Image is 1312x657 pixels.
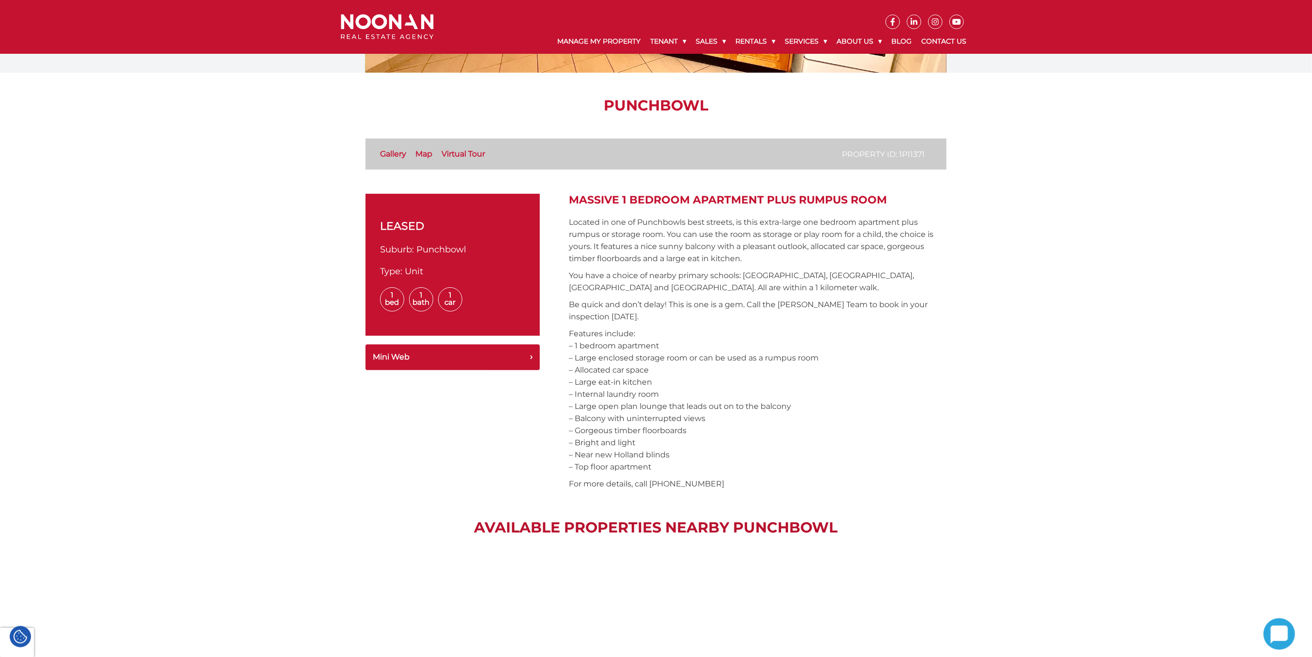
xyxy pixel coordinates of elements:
[366,97,946,114] h1: Punchbowl
[380,266,402,277] span: Type:
[10,626,31,647] div: Cookie Settings
[916,29,971,54] a: Contact Us
[691,29,731,54] a: Sales
[380,287,404,312] span: 1 Bed
[569,328,946,473] p: Features include: – 1 bedroom apartment – Large enclosed storage room or can be used as a rumpus ...
[569,194,946,206] h2: Massive 1 Bedroom Apartment Plus Rumpus Room
[341,14,434,40] img: Noonan Real Estate Agency
[569,269,946,294] p: You have a choice of nearby primary schools: [GEOGRAPHIC_DATA], [GEOGRAPHIC_DATA], [GEOGRAPHIC_DA...
[886,29,916,54] a: Blog
[405,266,423,277] span: Unit
[442,149,485,158] a: Virtual Tour
[780,29,832,54] a: Services
[416,244,466,255] span: Punchbowl
[569,478,946,490] p: For more details, call [PHONE_NUMBER]
[731,29,780,54] a: Rentals
[380,149,406,158] a: Gallery
[552,29,645,54] a: Manage My Property
[832,29,886,54] a: About Us
[438,287,462,312] span: 1 Car
[842,148,925,160] p: Property ID: 1P11371
[569,216,946,265] p: Located in one of Punchbowls best streets, is this extra-large one bedroom apartment plus rumpus ...
[569,298,946,323] p: Be quick and don’t delay! This is one is a gem. Call the [PERSON_NAME] Team to book in your inspe...
[415,149,432,158] a: Map
[409,287,433,312] span: 1 Bath
[645,29,691,54] a: Tenant
[380,218,424,234] span: leased
[366,344,540,370] button: Mini Web
[380,244,414,255] span: Suburb:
